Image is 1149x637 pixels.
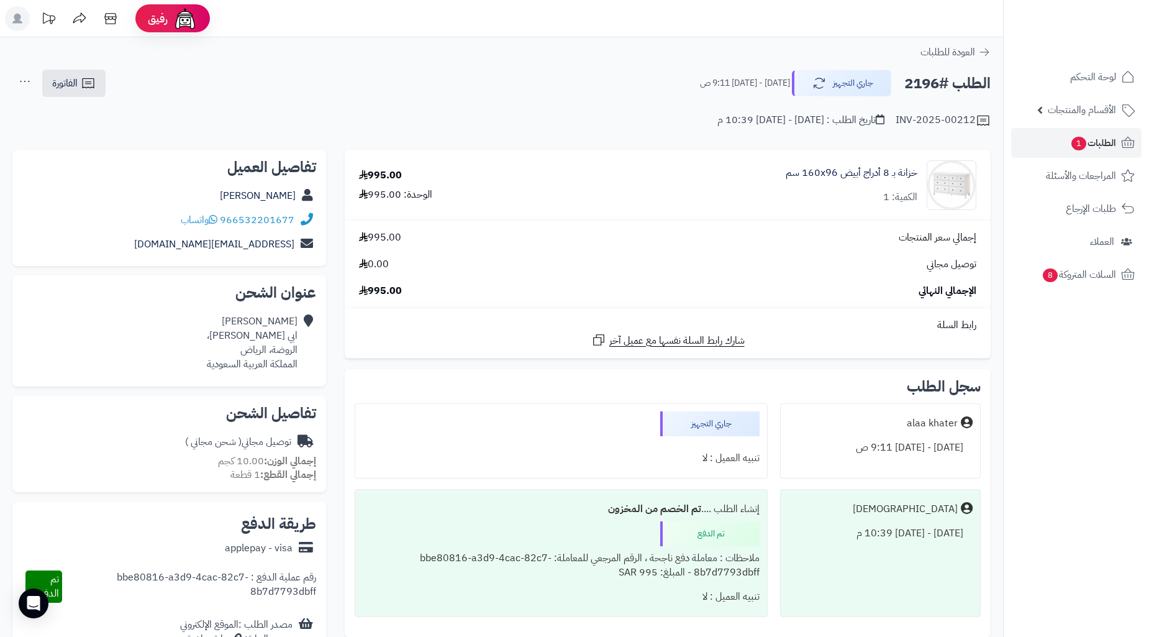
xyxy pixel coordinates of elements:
div: الكمية: 1 [883,190,917,204]
div: [PERSON_NAME] ابي [PERSON_NAME]، الروضة، الرياض المملكة العربية السعودية [207,314,297,371]
img: 1758181884-1731233659-1-1000x1000-90x90.jpg [927,160,976,210]
strong: إجمالي القطع: [260,467,316,482]
strong: إجمالي الوزن: [264,454,316,469]
div: [DATE] - [DATE] 10:39 م [788,521,973,546]
div: رابط السلة [350,318,986,332]
span: الإجمالي النهائي [919,284,976,298]
a: 966532201677 [220,213,294,227]
small: [DATE] - [DATE] 9:11 ص [700,77,790,89]
span: 1 [1071,137,1086,150]
img: ai-face.png [173,6,198,31]
div: alaa khater [907,416,958,431]
small: 1 قطعة [230,467,316,482]
span: توصيل مجاني [927,257,976,272]
a: الطلبات1 [1011,128,1142,158]
span: الفاتورة [52,76,78,91]
div: INV-2025-00212 [896,113,991,128]
span: تم الدفع [39,572,59,601]
span: لوحة التحكم [1070,68,1116,86]
b: تم الخصم من المخزون [608,502,701,516]
a: خزانة بـ 8 أدراج أبيض ‎160x96 سم‏ [786,166,917,180]
div: إنشاء الطلب .... [363,497,760,521]
h2: تفاصيل العميل [22,160,316,175]
h3: سجل الطلب [907,379,981,394]
a: السلات المتروكة8 [1011,260,1142,290]
span: العودة للطلبات [920,45,975,60]
span: شارك رابط السلة نفسها مع عميل آخر [609,334,745,348]
span: الأقسام والمنتجات [1048,101,1116,119]
a: طلبات الإرجاع [1011,194,1142,224]
div: تنبيه العميل : لا [363,446,760,470]
a: العودة للطلبات [920,45,991,60]
h2: عنوان الشحن [22,285,316,300]
h2: الطلب #2196 [904,71,991,96]
div: applepay - visa [225,541,293,556]
span: طلبات الإرجاع [1066,200,1116,218]
div: الوحدة: 995.00 [359,188,432,202]
a: المراجعات والأسئلة [1011,161,1142,191]
div: تنبيه العميل : لا [363,585,760,609]
span: المراجعات والأسئلة [1046,167,1116,185]
span: إجمالي سعر المنتجات [899,231,976,245]
small: 10.00 كجم [218,454,316,469]
button: جاري التجهيز [792,70,891,96]
div: Open Intercom Messenger [19,589,48,618]
span: السلات المتروكة [1042,266,1116,283]
div: رقم عملية الدفع : bbe80816-a3d9-4cac-82c7-8b7d7793dbff [62,571,316,603]
a: واتساب [181,213,217,227]
div: [DATE] - [DATE] 9:11 ص [788,436,973,460]
a: العملاء [1011,227,1142,257]
a: تحديثات المنصة [33,6,64,34]
h2: طريقة الدفع [241,516,316,531]
div: ملاحظات : معاملة دفع ناجحة ، الرقم المرجعي للمعاملة: bbe80816-a3d9-4cac-82c7-8b7d7793dbff - المبل... [363,546,760,585]
a: [PERSON_NAME] [220,188,296,203]
div: توصيل مجاني [185,435,291,449]
span: 8 [1043,268,1058,282]
span: 0.00 [359,257,389,272]
span: الطلبات [1070,134,1116,152]
a: لوحة التحكم [1011,62,1142,92]
span: رفيق [148,11,168,26]
div: تاريخ الطلب : [DATE] - [DATE] 10:39 م [717,113,884,127]
a: الفاتورة [42,70,106,97]
span: ( شحن مجاني ) [185,434,242,449]
div: جاري التجهيز [660,411,760,436]
h2: تفاصيل الشحن [22,406,316,421]
a: شارك رابط السلة نفسها مع عميل آخر [591,332,745,348]
div: تم الدفع [660,521,760,546]
span: 995.00 [359,231,401,245]
span: 995.00 [359,284,402,298]
span: العملاء [1090,233,1114,250]
a: [EMAIL_ADDRESS][DOMAIN_NAME] [134,237,294,252]
div: 995.00 [359,168,402,183]
div: [DEMOGRAPHIC_DATA] [853,502,958,516]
